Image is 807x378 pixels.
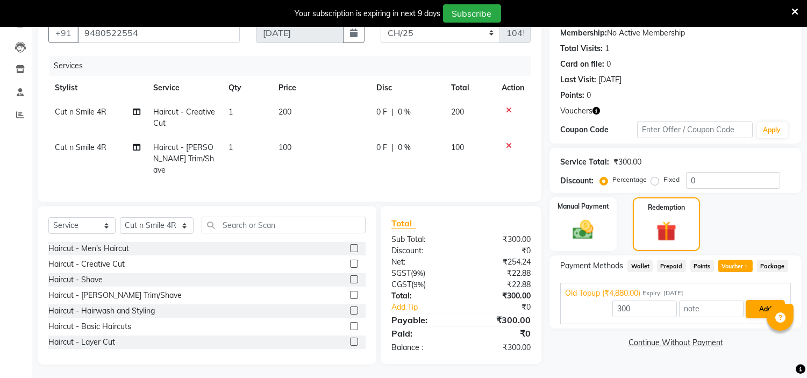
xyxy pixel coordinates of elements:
[757,260,788,272] span: Package
[560,156,609,168] div: Service Total:
[461,327,539,340] div: ₹0
[48,305,155,317] div: Haircut - Hairwash and Styling
[451,142,464,152] span: 100
[443,4,501,23] button: Subscribe
[642,289,683,298] span: Expiry: [DATE]
[495,76,531,100] th: Action
[202,217,366,233] input: Search or Scan
[679,301,744,317] input: note
[413,280,424,289] span: 9%
[48,243,129,254] div: Haircut - Men's Haircut
[757,122,788,138] button: Apply
[627,260,653,272] span: Wallet
[295,8,441,19] div: Your subscription is expiring in next 9 days
[560,43,603,54] div: Total Visits:
[376,106,387,118] span: 0 F
[413,269,423,277] span: 9%
[383,256,461,268] div: Net:
[272,76,370,100] th: Price
[648,203,685,212] label: Redemption
[48,274,103,286] div: Haircut - Shave
[147,76,222,100] th: Service
[587,90,591,101] div: 0
[398,106,411,118] span: 0 %
[398,142,411,153] span: 0 %
[49,56,539,76] div: Services
[560,260,623,272] span: Payment Methods
[612,301,677,317] input: Amount
[48,321,131,332] div: Haircut - Basic Haircuts
[383,342,461,353] div: Balance :
[383,268,461,279] div: ( )
[383,327,461,340] div: Paid:
[370,76,445,100] th: Disc
[461,279,539,290] div: ₹22.88
[48,259,125,270] div: Haircut - Creative Cut
[718,260,753,272] span: Voucher
[222,76,272,100] th: Qty
[383,290,461,302] div: Total:
[228,107,233,117] span: 1
[55,142,106,152] span: Cut n Smile 4R
[605,43,609,54] div: 1
[690,260,714,272] span: Points
[48,23,78,43] button: +91
[613,156,641,168] div: ₹300.00
[743,264,749,270] span: 1
[383,234,461,245] div: Sub Total:
[560,124,637,135] div: Coupon Code
[383,302,474,313] a: Add Tip
[560,27,791,39] div: No Active Membership
[560,74,596,85] div: Last Visit:
[278,107,291,117] span: 200
[560,59,604,70] div: Card on file:
[566,218,600,242] img: _cash.svg
[558,202,609,211] label: Manual Payment
[637,122,752,138] input: Enter Offer / Coupon Code
[391,106,394,118] span: |
[451,107,464,117] span: 200
[598,74,622,85] div: [DATE]
[391,142,394,153] span: |
[391,218,416,229] span: Total
[278,142,291,152] span: 100
[376,142,387,153] span: 0 F
[474,302,539,313] div: ₹0
[461,313,539,326] div: ₹300.00
[657,260,686,272] span: Prepaid
[560,175,594,187] div: Discount:
[461,290,539,302] div: ₹300.00
[383,313,461,326] div: Payable:
[560,27,607,39] div: Membership:
[153,142,214,175] span: Haircut - [PERSON_NAME] Trim/Shave
[461,245,539,256] div: ₹0
[650,219,682,244] img: _gift.svg
[746,300,785,318] button: Add
[77,23,240,43] input: Search by Name/Mobile/Email/Code
[48,337,115,348] div: Haircut - Layer Cut
[48,290,182,301] div: Haircut - [PERSON_NAME] Trim/Shave
[55,107,106,117] span: Cut n Smile 4R
[48,76,147,100] th: Stylist
[383,245,461,256] div: Discount:
[461,234,539,245] div: ₹300.00
[663,175,680,184] label: Fixed
[565,288,640,299] span: Old Topup (₹4,880.00)
[461,256,539,268] div: ₹254.24
[153,107,215,128] span: Haircut - Creative Cut
[445,76,496,100] th: Total
[461,268,539,279] div: ₹22.88
[560,90,584,101] div: Points:
[461,342,539,353] div: ₹300.00
[391,280,411,289] span: CGST
[391,268,411,278] span: SGST
[612,175,647,184] label: Percentage
[228,142,233,152] span: 1
[552,337,799,348] a: Continue Without Payment
[383,279,461,290] div: ( )
[606,59,611,70] div: 0
[560,105,592,117] span: Vouchers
